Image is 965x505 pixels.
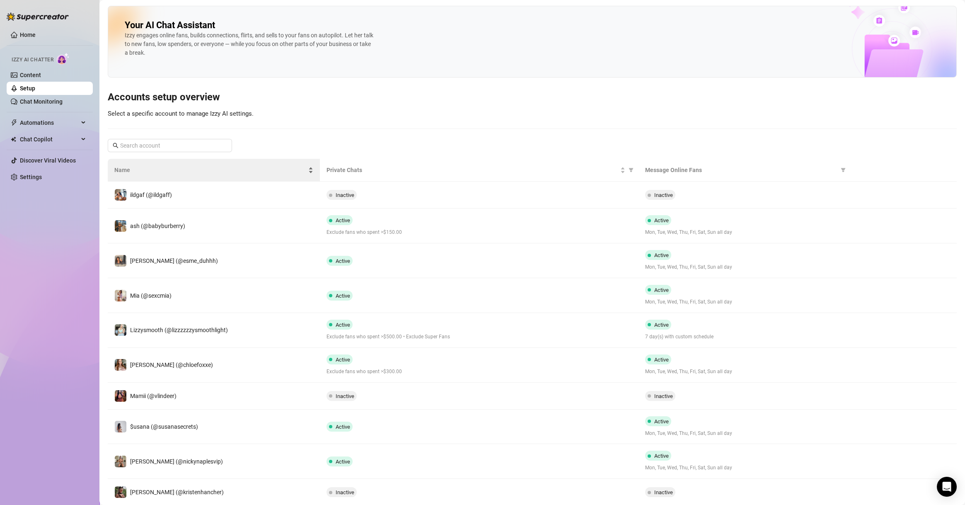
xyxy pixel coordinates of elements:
[20,174,42,180] a: Settings
[654,393,673,399] span: Inactive
[108,91,957,104] h3: Accounts setup overview
[7,12,69,21] img: logo-BBDzfeDw.svg
[108,159,320,182] th: Name
[115,456,126,467] img: Nicky (@nickynaplesvip)
[627,164,635,176] span: filter
[130,327,228,333] span: Lizzysmooth (@lizzzzzzysmoothlight)
[336,192,354,198] span: Inactive
[115,359,126,371] img: Chloe (@chloefoxxe)
[327,368,631,376] span: Exclude fans who spent >$300.00
[336,489,354,495] span: Inactive
[654,453,669,459] span: Active
[125,31,373,57] div: Izzy engages online fans, builds connections, flirts, and sells to your fans on autopilot. Let he...
[12,56,53,64] span: Izzy AI Chatter
[629,168,634,172] span: filter
[654,489,673,495] span: Inactive
[20,133,79,146] span: Chat Copilot
[130,458,223,465] span: [PERSON_NAME] (@nickynaplesvip)
[336,322,350,328] span: Active
[108,110,254,117] span: Select a specific account to manage Izzy AI settings.
[20,98,63,105] a: Chat Monitoring
[645,165,837,175] span: Message Online Fans
[841,168,846,172] span: filter
[20,85,35,92] a: Setup
[645,368,844,376] span: Mon, Tue, Wed, Thu, Fri, Sat, Sun all day
[937,477,957,497] div: Open Intercom Messenger
[115,189,126,201] img: ildgaf (@ildgaff)
[654,192,673,198] span: Inactive
[320,159,638,182] th: Private Chats
[327,333,631,341] span: Exclude fans who spent >$500.00 • Exclude Super Fans
[130,362,213,368] span: [PERSON_NAME] (@chloefoxxe)
[645,430,844,437] span: Mon, Tue, Wed, Thu, Fri, Sat, Sun all day
[336,424,350,430] span: Active
[130,423,198,430] span: $usana (@susanasecrets)
[336,357,350,363] span: Active
[130,489,224,495] span: [PERSON_NAME] (@kristenhancher)
[654,217,669,223] span: Active
[20,157,76,164] a: Discover Viral Videos
[645,464,844,472] span: Mon, Tue, Wed, Thu, Fri, Sat, Sun all day
[654,322,669,328] span: Active
[20,72,41,78] a: Content
[115,421,126,432] img: $usana (@susanasecrets)
[11,119,17,126] span: thunderbolt
[130,223,185,229] span: ash (@babyburberry)
[115,486,126,498] img: Kristen (@kristenhancher)
[645,228,844,236] span: Mon, Tue, Wed, Thu, Fri, Sat, Sun all day
[115,220,126,232] img: ash (@babyburberry)
[115,290,126,301] img: Mia (@sexcmia)
[125,19,215,31] h2: Your AI Chat Assistant
[115,324,126,336] img: Lizzysmooth (@lizzzzzzysmoothlight)
[645,333,844,341] span: 7 day(s) with custom schedule
[654,357,669,363] span: Active
[57,53,70,65] img: AI Chatter
[654,287,669,293] span: Active
[336,293,350,299] span: Active
[130,257,218,264] span: [PERSON_NAME] (@esme_duhhh)
[11,136,16,142] img: Chat Copilot
[327,228,631,236] span: Exclude fans who spent >$150.00
[130,393,177,399] span: Mamii (@vlindeer)
[114,165,307,175] span: Name
[654,418,669,425] span: Active
[115,390,126,402] img: Mamii (@vlindeer)
[336,393,354,399] span: Inactive
[839,164,847,176] span: filter
[120,141,220,150] input: Search account
[336,258,350,264] span: Active
[336,459,350,465] span: Active
[645,298,844,306] span: Mon, Tue, Wed, Thu, Fri, Sat, Sun all day
[20,116,79,129] span: Automations
[327,165,618,175] span: Private Chats
[645,263,844,271] span: Mon, Tue, Wed, Thu, Fri, Sat, Sun all day
[130,192,172,198] span: ildgaf (@ildgaff)
[654,252,669,258] span: Active
[20,32,36,38] a: Home
[130,292,172,299] span: Mia (@sexcmia)
[336,217,350,223] span: Active
[115,255,126,267] img: Esmeralda (@esme_duhhh)
[113,143,119,148] span: search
